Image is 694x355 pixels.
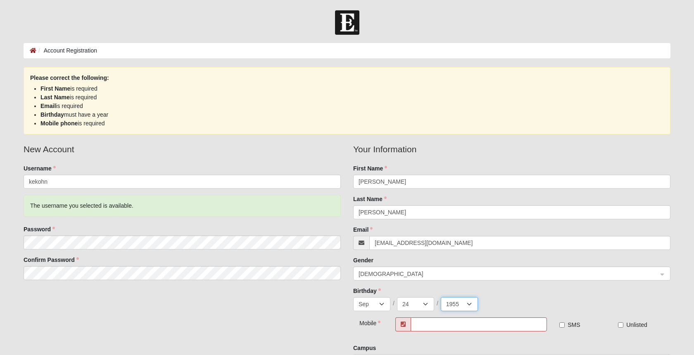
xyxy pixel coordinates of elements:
[353,143,670,156] legend: Your Information
[40,119,654,128] li: is required
[40,85,70,92] strong: First Name
[24,225,55,233] label: Password
[36,46,97,55] li: Account Registration
[393,299,395,307] span: /
[24,67,670,134] div: Please correct the following:
[437,299,438,307] span: /
[40,93,654,102] li: is required
[40,94,70,101] strong: Last Name
[40,111,64,118] strong: Birthday
[353,287,381,295] label: Birthday
[40,120,78,127] strong: Mobile phone
[24,256,79,264] label: Confirm Password
[40,110,654,119] li: must have a year
[353,344,376,352] label: Campus
[626,321,647,328] span: Unlisted
[353,225,373,234] label: Email
[353,317,380,327] div: Mobile
[353,256,373,264] label: Gender
[40,84,654,93] li: is required
[24,195,341,217] div: The username you selected is available.
[40,103,56,109] strong: Email
[559,322,565,328] input: SMS
[568,321,580,328] span: SMS
[335,10,359,35] img: Church of Eleven22 Logo
[353,195,387,203] label: Last Name
[40,102,654,110] li: is required
[359,269,658,278] span: Female
[353,164,387,173] label: First Name
[24,143,341,156] legend: New Account
[24,164,56,173] label: Username
[618,322,623,328] input: Unlisted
